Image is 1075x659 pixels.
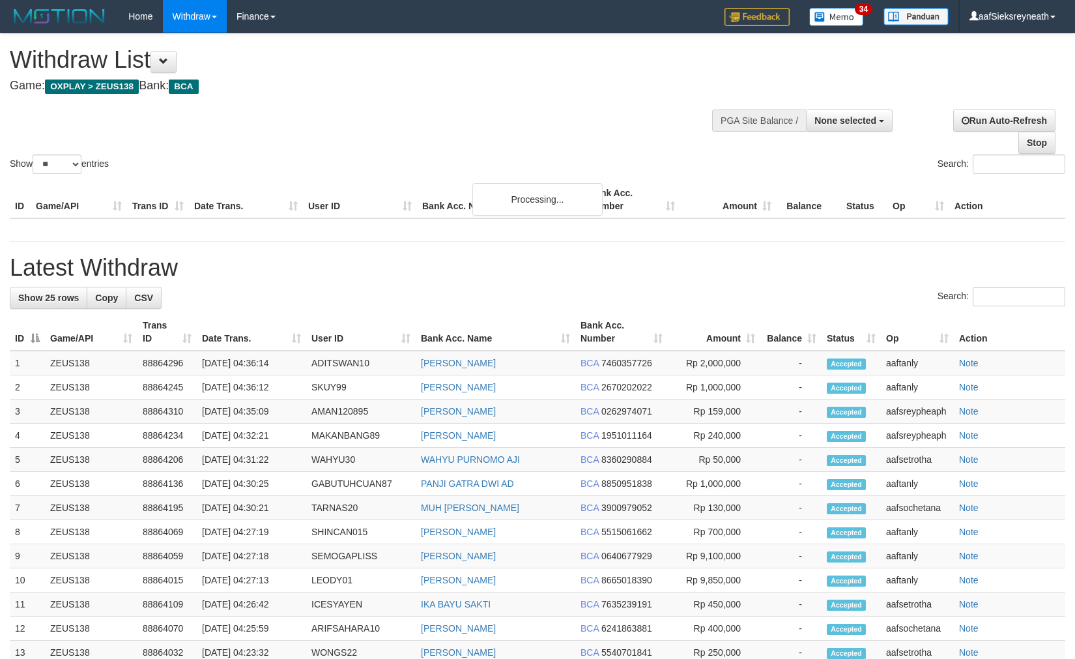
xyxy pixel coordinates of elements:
[601,358,652,368] span: Copy 7460357726 to clipboard
[306,400,416,424] td: AMAN120895
[580,623,599,634] span: BCA
[306,314,416,351] th: User ID: activate to sort column ascending
[601,406,652,417] span: Copy 0262974071 to clipboard
[881,520,954,544] td: aaftanly
[306,593,416,617] td: ICESYAYEN
[881,496,954,520] td: aafsochetana
[959,358,979,368] a: Note
[712,110,806,132] div: PGA Site Balance /
[421,599,491,609] a: IKA BAYU SAKTI
[303,181,417,218] th: User ID
[760,448,822,472] td: -
[601,382,652,392] span: Copy 2670202022 to clipboard
[197,472,306,496] td: [DATE] 04:30:25
[881,351,954,375] td: aaftanly
[760,314,822,351] th: Balance: activate to sort column ascending
[189,181,303,218] th: Date Trans.
[668,472,760,496] td: Rp 1,000,000
[827,600,866,611] span: Accepted
[954,314,1065,351] th: Action
[421,478,514,489] a: PANJI GATRA DWI AD
[827,359,866,370] span: Accepted
[10,287,87,309] a: Show 25 rows
[197,448,306,472] td: [DATE] 04:31:22
[580,527,599,537] span: BCA
[421,575,496,585] a: [PERSON_NAME]
[668,568,760,593] td: Rp 9,850,000
[197,544,306,568] td: [DATE] 04:27:18
[827,624,866,635] span: Accepted
[137,617,197,641] td: 88864070
[887,181,949,218] th: Op
[580,575,599,585] span: BCA
[601,478,652,489] span: Copy 8850951838 to clipboard
[306,424,416,448] td: MAKANBANG89
[126,287,162,309] a: CSV
[10,314,45,351] th: ID: activate to sort column descending
[973,154,1065,174] input: Search:
[45,400,137,424] td: ZEUS138
[45,314,137,351] th: Game/API: activate to sort column ascending
[777,181,841,218] th: Balance
[45,568,137,593] td: ZEUS138
[806,110,893,132] button: None selected
[827,479,866,490] span: Accepted
[197,593,306,617] td: [DATE] 04:26:42
[197,400,306,424] td: [DATE] 04:35:09
[959,430,979,441] a: Note
[959,382,979,392] a: Note
[760,593,822,617] td: -
[580,503,599,513] span: BCA
[881,568,954,593] td: aaftanly
[18,293,79,303] span: Show 25 rows
[881,593,954,617] td: aafsetrotha
[421,358,496,368] a: [PERSON_NAME]
[668,375,760,400] td: Rp 1,000,000
[959,599,979,609] a: Note
[822,314,881,351] th: Status: activate to sort column ascending
[949,181,1065,218] th: Action
[10,448,45,472] td: 5
[137,496,197,520] td: 88864195
[197,424,306,448] td: [DATE] 04:32:21
[881,617,954,641] td: aafsochetana
[827,648,866,659] span: Accepted
[668,448,760,472] td: Rp 50,000
[137,351,197,375] td: 88864296
[973,287,1065,306] input: Search:
[10,47,704,73] h1: Withdraw List
[137,472,197,496] td: 88864136
[416,314,575,351] th: Bank Acc. Name: activate to sort column ascending
[306,568,416,593] td: LEODY01
[45,424,137,448] td: ZEUS138
[580,454,599,465] span: BCA
[580,478,599,489] span: BCA
[306,617,416,641] td: ARIFSAHARA10
[137,424,197,448] td: 88864234
[760,472,822,496] td: -
[137,375,197,400] td: 88864245
[10,544,45,568] td: 9
[881,472,954,496] td: aaftanly
[10,617,45,641] td: 12
[953,110,1055,132] a: Run Auto-Refresh
[959,454,979,465] a: Note
[137,520,197,544] td: 88864069
[10,80,704,93] h4: Game: Bank:
[197,496,306,520] td: [DATE] 04:30:21
[601,551,652,561] span: Copy 0640677929 to clipboard
[137,314,197,351] th: Trans ID: activate to sort column ascending
[10,375,45,400] td: 2
[137,544,197,568] td: 88864059
[959,478,979,489] a: Note
[809,8,864,26] img: Button%20Memo.svg
[95,293,118,303] span: Copy
[580,430,599,441] span: BCA
[306,520,416,544] td: SHINCAN015
[601,430,652,441] span: Copy 1951011164 to clipboard
[881,424,954,448] td: aafsreypheaph
[881,375,954,400] td: aaftanly
[881,400,954,424] td: aafsreypheaph
[472,183,603,216] div: Processing...
[10,568,45,593] td: 10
